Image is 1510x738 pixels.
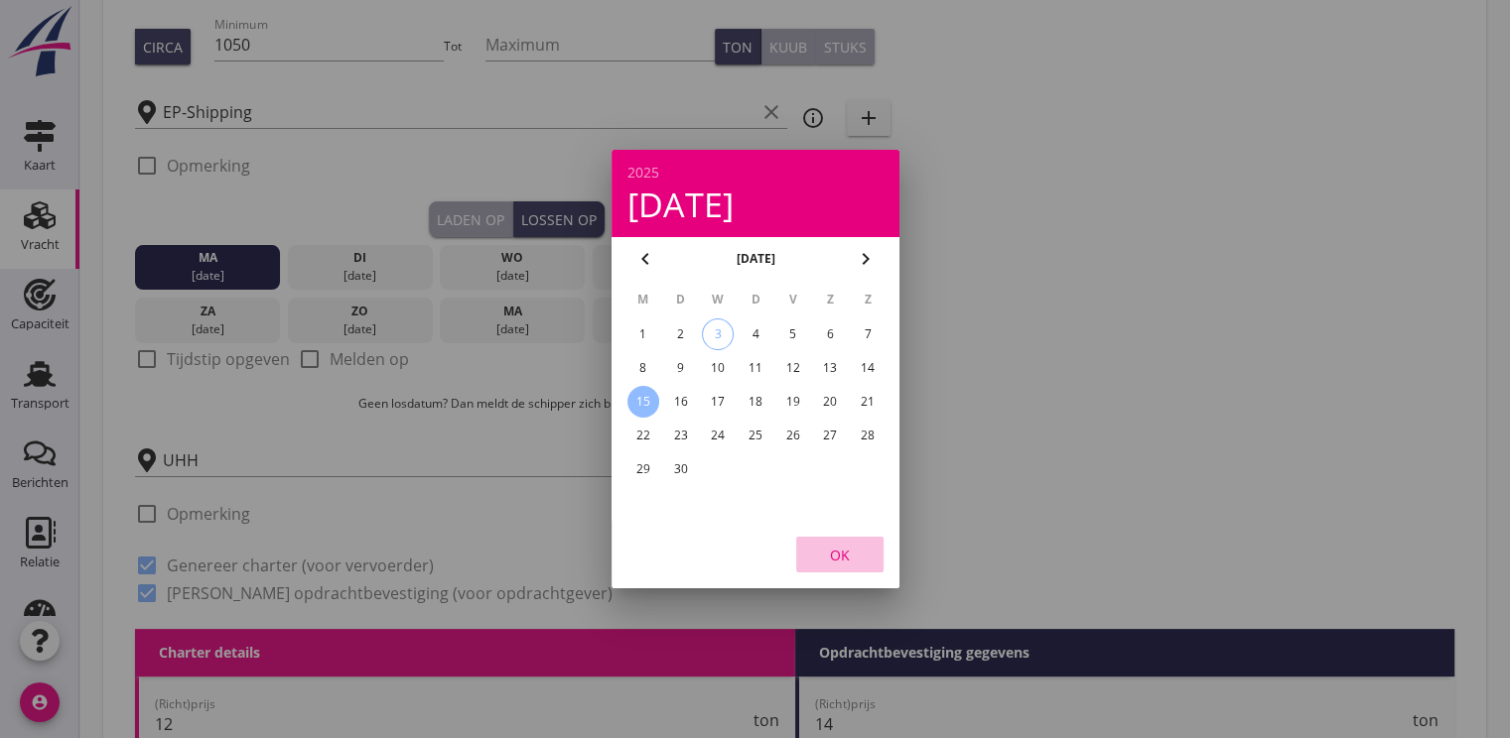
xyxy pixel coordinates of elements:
div: 2025 [627,166,884,180]
button: 26 [776,420,808,451]
button: 9 [664,352,696,384]
button: 13 [814,352,846,384]
div: 3 [703,319,733,349]
div: OK [812,545,868,565]
button: 29 [626,453,658,485]
button: 5 [776,318,808,350]
th: D [662,283,698,316]
button: 23 [664,420,696,451]
button: 24 [702,420,734,451]
button: 28 [852,420,884,451]
button: 11 [739,352,770,384]
i: chevron_right [854,247,878,271]
button: 3 [702,318,734,350]
button: 6 [814,318,846,350]
button: 1 [626,318,658,350]
button: 17 [702,386,734,418]
button: 7 [852,318,884,350]
button: 18 [739,386,770,418]
button: 14 [852,352,884,384]
button: 12 [776,352,808,384]
button: 20 [814,386,846,418]
button: 16 [664,386,696,418]
button: OK [796,537,884,572]
th: M [625,283,661,316]
button: 21 [852,386,884,418]
button: 25 [739,420,770,451]
th: W [700,283,736,316]
th: V [774,283,810,316]
button: 2 [664,318,696,350]
button: 4 [739,318,770,350]
i: chevron_left [633,247,657,271]
th: Z [812,283,848,316]
th: D [738,283,773,316]
button: 30 [664,453,696,485]
button: 22 [626,420,658,451]
button: 15 [626,386,658,418]
button: 27 [814,420,846,451]
button: 19 [776,386,808,418]
th: Z [850,283,886,316]
button: 10 [702,352,734,384]
div: [DATE] [627,187,884,221]
button: 8 [626,352,658,384]
button: [DATE] [730,244,780,274]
